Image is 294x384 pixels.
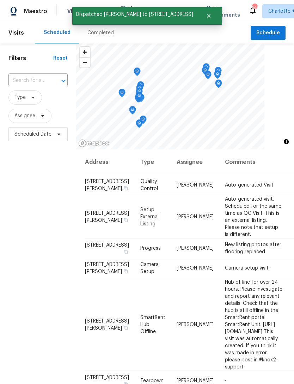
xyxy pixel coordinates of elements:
[197,9,220,23] button: Close
[118,89,125,100] div: Map marker
[206,4,240,18] span: Geo Assignments
[251,26,286,40] button: Schedule
[202,66,209,77] div: Map marker
[67,8,82,15] span: Visits
[129,106,136,117] div: Map marker
[121,4,139,18] span: Work Orders
[78,139,109,147] a: Mapbox homepage
[135,94,142,105] div: Map marker
[85,179,129,191] span: [STREET_ADDRESS][PERSON_NAME]
[140,315,165,334] span: SmartRent Hub Offline
[134,67,141,78] div: Map marker
[85,262,129,274] span: [STREET_ADDRESS][PERSON_NAME]
[140,116,147,126] div: Map marker
[80,47,90,57] button: Zoom in
[225,183,274,188] span: Auto-generated Visit
[87,29,114,36] div: Completed
[177,266,214,271] span: [PERSON_NAME]
[252,4,257,11] div: 142
[225,196,281,237] span: Auto-generated visit. Scheduled for the same time as QC Visit. This is an external listing. Pleas...
[14,94,26,101] span: Type
[225,266,269,271] span: Camera setup visit
[225,279,282,369] span: Hub offline for over 24 hours. Please investigate and report any relevant details. Check that the...
[215,79,222,90] div: Map marker
[177,214,214,219] span: [PERSON_NAME]
[136,119,143,130] div: Map marker
[44,29,71,36] div: Scheduled
[8,25,24,41] span: Visits
[80,57,90,67] button: Zoom out
[14,131,51,138] span: Scheduled Date
[53,55,68,62] div: Reset
[80,58,90,67] span: Zoom out
[85,375,129,380] span: [STREET_ADDRESS]
[72,7,197,22] span: Dispatched [PERSON_NAME] to [STREET_ADDRESS]
[284,138,288,146] span: Toggle attribution
[14,112,35,119] span: Assignee
[225,378,227,383] span: -
[136,84,143,95] div: Map marker
[203,63,210,74] div: Map marker
[123,249,129,255] button: Copy Address
[76,43,264,149] canvas: Map
[24,8,47,15] span: Maestro
[177,183,214,188] span: [PERSON_NAME]
[8,55,53,62] h1: Filters
[140,378,164,383] span: Teardown
[123,268,129,274] button: Copy Address
[177,246,214,251] span: [PERSON_NAME]
[219,149,288,175] th: Comments
[215,67,222,78] div: Map marker
[85,211,129,223] span: [STREET_ADDRESS][PERSON_NAME]
[140,262,159,274] span: Camera Setup
[85,243,129,248] span: [STREET_ADDRESS]
[282,137,290,146] button: Toggle attribution
[85,318,129,330] span: [STREET_ADDRESS][PERSON_NAME]
[225,242,281,254] span: New listing photos after flooring replaced
[177,378,214,383] span: [PERSON_NAME]
[59,76,68,86] button: Open
[85,149,135,175] th: Address
[136,92,143,103] div: Map marker
[123,324,129,331] button: Copy Address
[214,70,221,81] div: Map marker
[8,75,48,86] input: Search for an address...
[136,88,143,99] div: Map marker
[177,322,214,327] span: [PERSON_NAME]
[171,149,219,175] th: Assignee
[137,81,144,92] div: Map marker
[256,29,280,37] span: Schedule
